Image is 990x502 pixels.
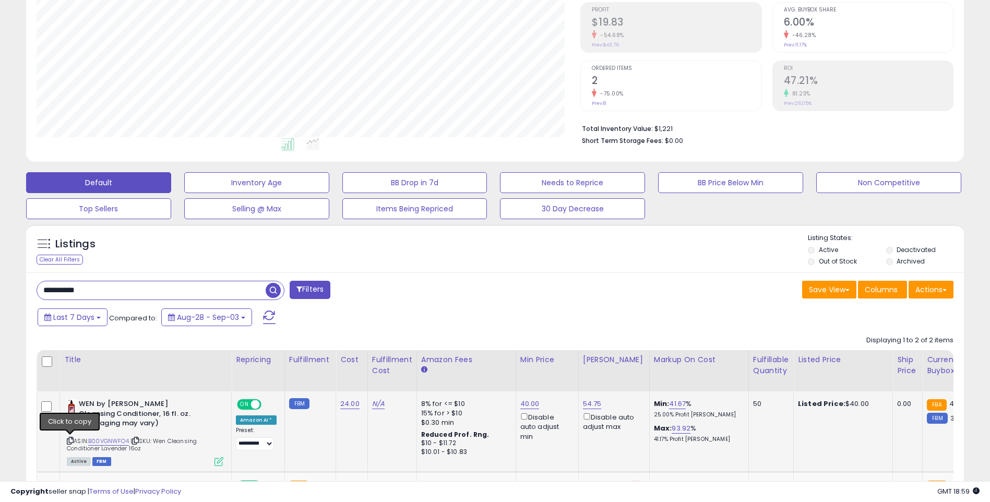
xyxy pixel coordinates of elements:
h2: 2 [592,75,761,89]
small: FBA [927,399,946,411]
small: FBM [289,398,309,409]
th: The percentage added to the cost of goods (COGS) that forms the calculator for Min & Max prices. [649,350,748,391]
div: $10.01 - $10.83 [421,448,508,457]
div: 50 [753,399,785,409]
h2: $19.83 [592,16,761,30]
h5: Listings [55,237,96,252]
span: 36.99 [950,413,969,423]
a: N/A [372,399,385,409]
div: $40.00 [798,399,885,409]
div: Min Price [520,354,574,365]
a: 93.92 [672,423,690,434]
div: 15% for > $10 [421,409,508,418]
span: Profit [592,7,761,13]
span: 2025-09-11 18:59 GMT [937,486,980,496]
h2: 47.21% [784,75,953,89]
div: % [654,399,741,419]
button: Inventory Age [184,172,329,193]
b: Max: [654,423,672,433]
div: Clear All Filters [37,255,83,265]
div: Title [64,354,227,365]
div: Disable auto adjust max [583,411,641,432]
small: Prev: $43.76 [592,42,619,48]
p: Listing States: [808,233,964,243]
small: Prev: 8 [592,100,606,106]
div: Displaying 1 to 2 of 2 items [866,336,953,345]
label: Deactivated [897,245,936,254]
a: Terms of Use [89,486,134,496]
small: FBM [927,413,947,424]
button: Filters [290,281,330,299]
h2: 6.00% [784,16,953,30]
span: Last 7 Days [53,312,94,322]
a: Privacy Policy [135,486,181,496]
b: Reduced Prof. Rng. [421,430,490,439]
button: Last 7 Days [38,308,108,326]
button: Actions [909,281,953,298]
small: Prev: 11.17% [784,42,807,48]
div: Markup on Cost [654,354,744,365]
span: Compared to: [109,313,157,323]
div: Amazon AI * [236,415,277,425]
span: Avg. Buybox Share [784,7,953,13]
small: 81.23% [789,90,810,98]
span: ROI [784,66,953,71]
div: Disable auto adjust min [520,411,570,441]
button: Aug-28 - Sep-03 [161,308,252,326]
span: $0.00 [665,136,683,146]
label: Out of Stock [819,257,857,266]
b: WEN by [PERSON_NAME] Cleansing Conditioner, 16 fl. oz. (Packaging may vary) [79,399,206,431]
button: 30 Day Decrease [500,198,645,219]
div: seller snap | | [10,487,181,497]
span: Columns [865,284,898,295]
img: 41yb1KR7I-L._SL40_.jpg [67,399,76,420]
b: Total Inventory Value: [582,124,653,133]
div: Current Buybox Price [927,354,981,376]
button: Non Competitive [816,172,961,193]
div: 0.00 [897,399,914,409]
span: Ordered Items [592,66,761,71]
b: Short Term Storage Fees: [582,136,663,145]
button: Top Sellers [26,198,171,219]
small: -46.28% [789,31,816,39]
button: Needs to Reprice [500,172,645,193]
small: Amazon Fees. [421,365,427,375]
button: BB Drop in 7d [342,172,487,193]
a: 54.75 [583,399,602,409]
div: ASIN: [67,399,223,465]
a: B00VGNWFO4 [88,437,129,446]
span: | SKU: Wen Cleansing Conditioner Lavender 16oz [67,437,197,452]
small: -54.68% [597,31,624,39]
b: Listed Price: [798,399,845,409]
p: 41.17% Profit [PERSON_NAME] [654,436,741,443]
div: % [654,424,741,443]
a: 40.00 [520,399,540,409]
button: Columns [858,281,907,298]
div: Amazon Fees [421,354,511,365]
button: Save View [802,281,856,298]
span: FBM [92,457,111,466]
a: 24.00 [340,399,360,409]
a: 41.67 [669,399,686,409]
small: Prev: 26.05% [784,100,812,106]
small: -75.00% [597,90,624,98]
button: Default [26,172,171,193]
div: Fulfillable Quantity [753,354,789,376]
span: 43.86 [949,399,969,409]
div: Preset: [236,427,277,450]
label: Active [819,245,838,254]
span: Aug-28 - Sep-03 [177,312,239,322]
div: Fulfillment [289,354,331,365]
strong: Copyright [10,486,49,496]
div: Repricing [236,354,280,365]
div: Listed Price [798,354,888,365]
div: 8% for <= $10 [421,399,508,409]
button: Selling @ Max [184,198,329,219]
label: Archived [897,257,925,266]
div: Ship Price [897,354,918,376]
button: BB Price Below Min [658,172,803,193]
div: $10 - $11.72 [421,439,508,448]
div: $0.30 min [421,418,508,427]
p: 25.00% Profit [PERSON_NAME] [654,411,741,419]
span: OFF [260,400,277,409]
